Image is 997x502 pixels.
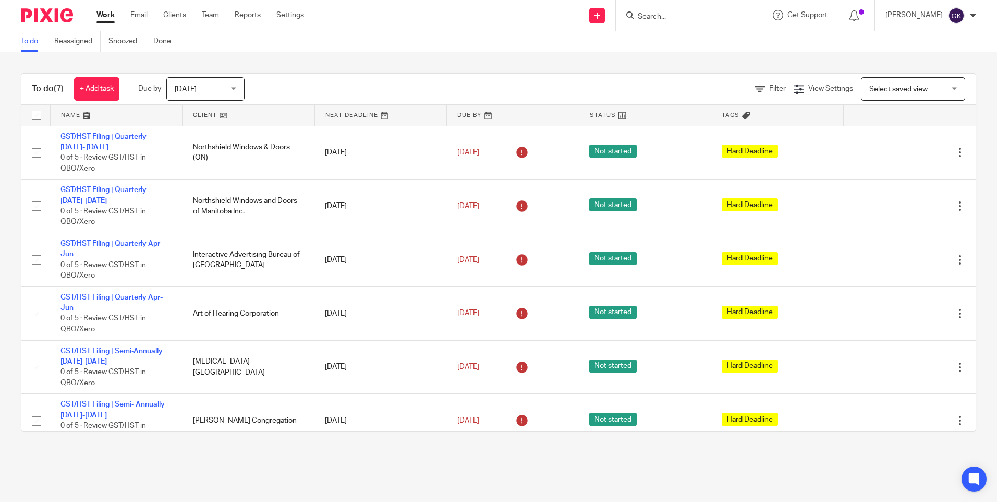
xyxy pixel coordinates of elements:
td: [DATE] [314,286,447,340]
p: Due by [138,83,161,94]
span: Hard Deadline [722,252,778,265]
td: [DATE] [314,126,447,180]
span: [DATE] [457,310,479,317]
a: Email [130,10,148,20]
span: Filter [769,85,786,92]
input: Search [637,13,731,22]
a: GST/HST Filing | Quarterly [DATE]- [DATE] [60,133,147,151]
span: Hard Deadline [722,413,778,426]
span: Not started [589,198,637,211]
span: Select saved view [869,86,928,93]
span: (7) [54,85,64,93]
span: Hard Deadline [722,145,778,158]
span: [DATE] [457,149,479,156]
a: GST/HST Filing | Semi- Annually [DATE]-[DATE] [60,401,165,419]
span: Tags [722,112,739,118]
a: Clients [163,10,186,20]
a: GST/HST Filing | Quarterly [DATE]-[DATE] [60,186,147,204]
span: [DATE] [457,417,479,424]
span: Not started [589,252,637,265]
img: svg%3E [948,7,965,24]
span: Hard Deadline [722,360,778,373]
span: 0 of 5 · Review GST/HST in QBO/Xero [60,422,146,440]
td: Interactive Advertising Bureau of [GEOGRAPHIC_DATA] [183,233,315,287]
span: [DATE] [457,363,479,370]
td: [DATE] [314,394,447,448]
span: 0 of 5 · Review GST/HST in QBO/Xero [60,154,146,172]
td: [PERSON_NAME] Congregation [183,394,315,448]
span: 0 of 5 · Review GST/HST in QBO/Xero [60,208,146,226]
td: [DATE] [314,180,447,233]
a: To do [21,31,46,52]
a: Done [153,31,179,52]
a: GST/HST Filing | Semi-Annually [DATE]-[DATE] [60,348,163,365]
span: 0 of 5 · Review GST/HST in QBO/Xero [60,315,146,333]
span: 0 of 5 · Review GST/HST in QBO/Xero [60,261,146,280]
span: Hard Deadline [722,198,778,211]
td: [DATE] [314,340,447,394]
a: Snoozed [108,31,145,52]
a: Team [202,10,219,20]
td: Northshield Windows and Doors of Manitoba Inc. [183,180,315,233]
td: [DATE] [314,233,447,287]
a: GST/HST Filing | Quarterly Apr-Jun [60,240,163,258]
span: [DATE] [175,86,197,93]
a: Settings [276,10,304,20]
a: Work [96,10,115,20]
span: Not started [589,413,637,426]
p: [PERSON_NAME] [885,10,943,20]
span: [DATE] [457,202,479,210]
span: Get Support [787,11,828,19]
a: + Add task [74,77,119,101]
a: GST/HST Filing | Quarterly Apr-Jun [60,294,163,312]
span: [DATE] [457,256,479,264]
span: Not started [589,306,637,319]
h1: To do [32,83,64,94]
td: [MEDICAL_DATA] [GEOGRAPHIC_DATA] [183,340,315,394]
span: Not started [589,145,637,158]
span: Hard Deadline [722,306,778,319]
td: Art of Hearing Corporation [183,286,315,340]
span: 0 of 5 · Review GST/HST in QBO/Xero [60,369,146,387]
td: Northshield Windows & Doors (ON) [183,126,315,180]
span: View Settings [808,85,853,92]
a: Reports [235,10,261,20]
span: Not started [589,360,637,373]
a: Reassigned [54,31,101,52]
img: Pixie [21,8,73,22]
